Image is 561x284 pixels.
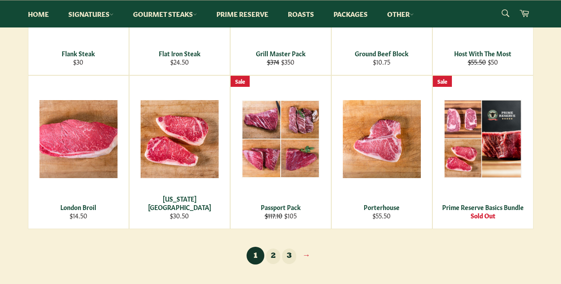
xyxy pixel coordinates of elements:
[325,0,377,27] a: Packages
[59,0,122,27] a: Signatures
[438,203,527,211] div: Prime Reserve Basics Bundle
[124,0,206,27] a: Gourmet Steaks
[231,76,250,87] div: Sale
[34,58,123,66] div: $30
[433,76,452,87] div: Sale
[331,75,432,229] a: Porterhouse Porterhouse $55.50
[135,195,224,212] div: [US_STATE][GEOGRAPHIC_DATA]
[28,75,129,229] a: London Broil London Broil $14.50
[343,100,421,178] img: Porterhouse
[19,0,58,27] a: Home
[247,247,264,265] span: 1
[236,211,325,220] div: $105
[34,211,123,220] div: $14.50
[208,0,277,27] a: Prime Reserve
[230,75,331,229] a: Passport Pack Passport Pack $117.10 $105
[236,49,325,58] div: Grill Master Pack
[337,49,426,58] div: Ground Beef Block
[279,0,323,27] a: Roasts
[432,75,534,229] a: Prime Reserve Basics Bundle Prime Reserve Basics Bundle Sold Out
[236,58,325,66] div: $350
[438,58,527,66] div: $50
[242,100,320,178] img: Passport Pack
[378,0,423,27] a: Other
[266,249,280,264] a: 2
[438,49,527,58] div: Host With The Most
[265,211,282,220] s: $117.10
[444,100,522,178] img: Prime Reserve Basics Bundle
[298,249,315,264] a: →
[135,211,224,220] div: $30.50
[282,249,296,264] a: 3
[34,49,123,58] div: Flank Steak
[39,100,118,178] img: London Broil
[236,203,325,211] div: Passport Pack
[337,203,426,211] div: Porterhouse
[337,211,426,220] div: $55.50
[129,75,230,229] a: New York Strip [US_STATE][GEOGRAPHIC_DATA] $30.50
[141,100,219,178] img: New York Strip
[34,203,123,211] div: London Broil
[135,58,224,66] div: $24.50
[438,211,527,220] div: Sold Out
[135,49,224,58] div: Flat Iron Steak
[267,57,279,66] s: $374
[468,57,486,66] s: $55.50
[337,58,426,66] div: $10.75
